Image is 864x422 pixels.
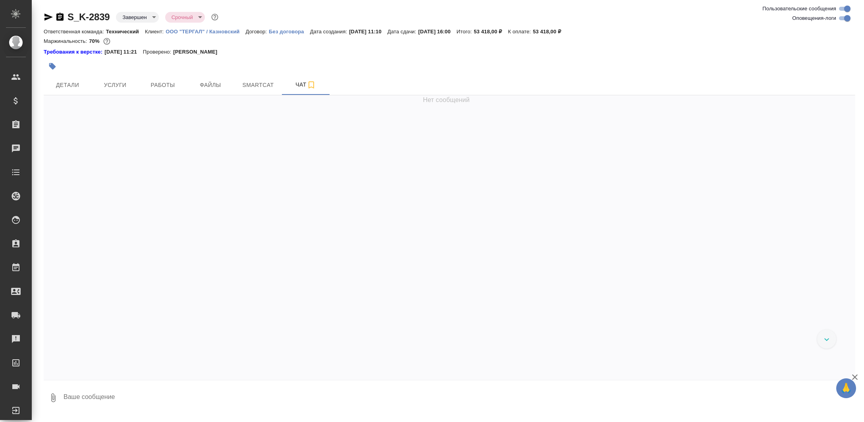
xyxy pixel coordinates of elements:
span: Пользовательские сообщения [762,5,836,13]
button: Добавить тэг [44,58,61,75]
span: 🙏 [839,380,853,397]
button: Скопировать ссылку для ЯМессенджера [44,12,53,22]
p: 70% [89,38,101,44]
span: Нет сообщений [423,95,470,105]
span: Smartcat [239,80,277,90]
p: ООО "ТЕРГАЛ" / Казновский [166,29,245,35]
span: Оповещения-логи [792,14,836,22]
p: Договор: [245,29,269,35]
span: Детали [48,80,87,90]
p: [DATE] 11:21 [104,48,143,56]
p: Технический [106,29,145,35]
span: Услуги [96,80,134,90]
a: Без договора [269,28,310,35]
button: 🙏 [836,378,856,398]
p: Ответственная команда: [44,29,106,35]
p: Маржинальность: [44,38,89,44]
div: Нажми, чтобы открыть папку с инструкцией [44,48,104,56]
span: Чат [287,80,325,90]
svg: Подписаться [307,80,316,90]
p: 53 418,00 ₽ [533,29,567,35]
a: Требования к верстке: [44,48,104,56]
button: Скопировать ссылку [55,12,65,22]
p: Без договора [269,29,310,35]
p: 53 418,00 ₽ [474,29,508,35]
a: S_K-2839 [67,12,110,22]
p: Итого: [457,29,474,35]
p: Клиент: [145,29,166,35]
button: Доп статусы указывают на важность/срочность заказа [210,12,220,22]
p: [DATE] 16:00 [418,29,457,35]
button: Срочный [169,14,195,21]
p: Дата создания: [310,29,349,35]
span: Файлы [191,80,229,90]
p: [PERSON_NAME] [173,48,223,56]
p: К оплате: [508,29,533,35]
p: Проверено: [143,48,174,56]
div: Завершен [165,12,205,23]
button: 13509.80 RUB; [102,36,112,46]
a: ООО "ТЕРГАЛ" / Казновский [166,28,245,35]
p: [DATE] 11:10 [349,29,388,35]
button: Завершен [120,14,149,21]
p: Дата сдачи: [388,29,418,35]
span: Работы [144,80,182,90]
div: Завершен [116,12,158,23]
